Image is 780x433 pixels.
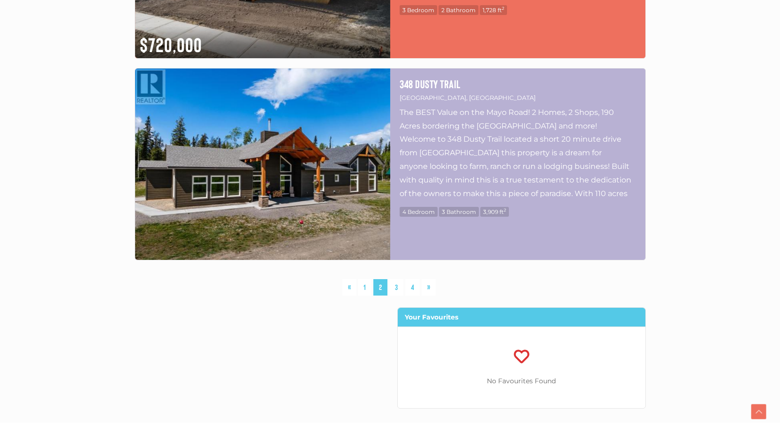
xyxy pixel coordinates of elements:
sup: 2 [504,207,506,213]
a: 1 [358,279,371,296]
sup: 2 [502,6,504,11]
span: 2 Bathroom [439,5,478,15]
a: « [342,279,356,296]
p: No Favourites Found [398,375,645,387]
span: 3 Bedroom [400,5,437,15]
a: 3 [389,279,403,296]
img: 348 DUSTY TRAIL, Whitehorse North, Yukon [135,68,390,260]
p: The BEST Value on the Mayo Road! 2 Homes, 2 Shops, 190 Acres bordering the [GEOGRAPHIC_DATA] and ... [400,106,636,200]
span: 2 [373,279,387,296]
div: $720,000 [135,26,390,58]
span: 1,728 ft [480,5,507,15]
span: 3,909 ft [480,207,509,217]
strong: Your Favourites [405,313,458,321]
a: » [422,279,436,296]
span: 3 Bathroom [439,207,479,217]
p: [GEOGRAPHIC_DATA], [GEOGRAPHIC_DATA] [400,92,636,103]
a: 4 [405,279,420,296]
span: 4 Bedroom [400,207,438,217]
a: 348 Dusty Trail [400,78,636,90]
